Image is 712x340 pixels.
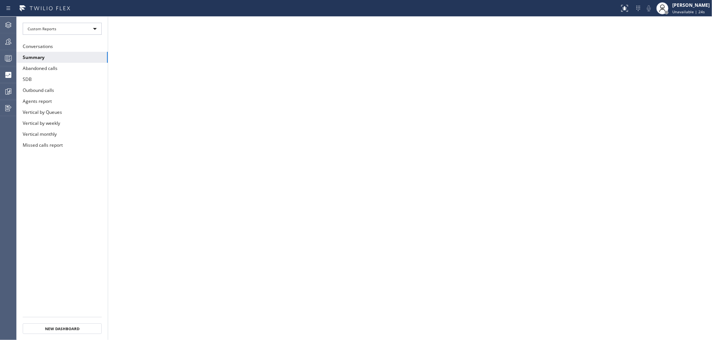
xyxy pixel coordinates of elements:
button: New Dashboard [23,323,102,334]
div: [PERSON_NAME] [672,2,710,8]
button: Agents report [17,96,108,107]
button: Missed calls report [17,140,108,151]
button: Vertical by weekly [17,118,108,129]
button: Vertical monthly [17,129,108,140]
button: Outbound calls [17,85,108,96]
button: Abandoned calls [17,63,108,74]
button: SDB [17,74,108,85]
button: Conversations [17,41,108,52]
button: Summary [17,52,108,63]
div: Custom Reports [23,23,102,35]
iframe: dashboard_b794bedd1109 [108,17,712,340]
button: Mute [644,3,654,14]
button: Vertical by Queues [17,107,108,118]
span: Unavailable | 24s [672,9,705,14]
